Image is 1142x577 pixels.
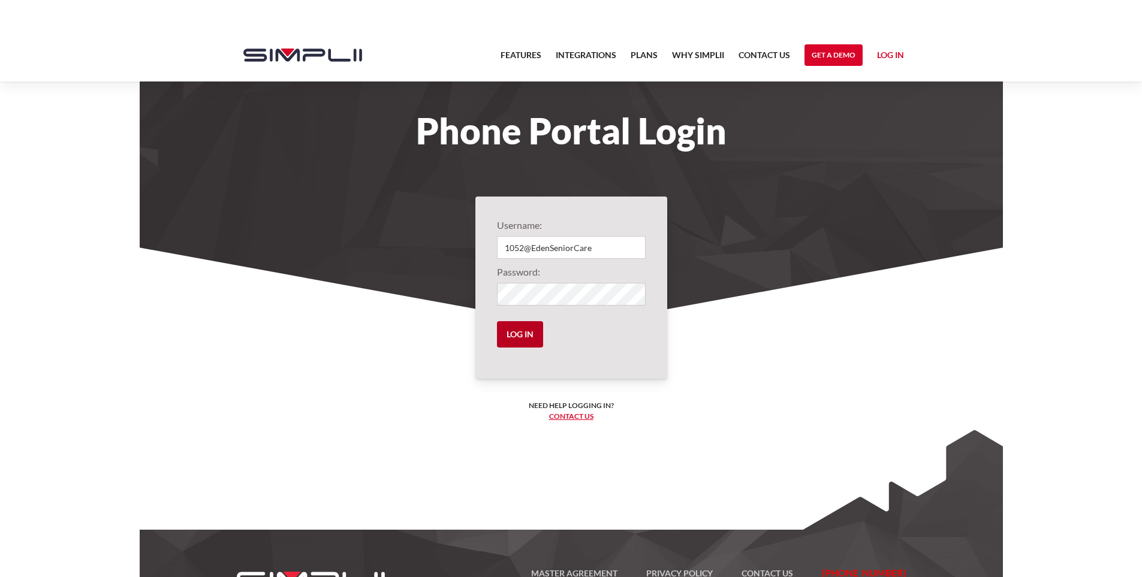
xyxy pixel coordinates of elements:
[631,48,658,70] a: Plans
[549,412,593,421] a: Contact us
[243,49,362,62] img: Simplii
[739,48,790,70] a: Contact US
[501,48,541,70] a: Features
[556,48,616,70] a: Integrations
[497,265,646,279] label: Password:
[497,218,646,357] form: Login
[231,29,362,81] a: home
[497,321,543,348] input: Log in
[529,400,614,422] h6: Need help logging in? ‍
[497,218,646,232] label: Username:
[231,117,911,144] h1: Phone Portal Login
[804,44,863,66] a: Get a Demo
[672,48,724,70] a: Why Simplii
[877,48,904,66] a: Log in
